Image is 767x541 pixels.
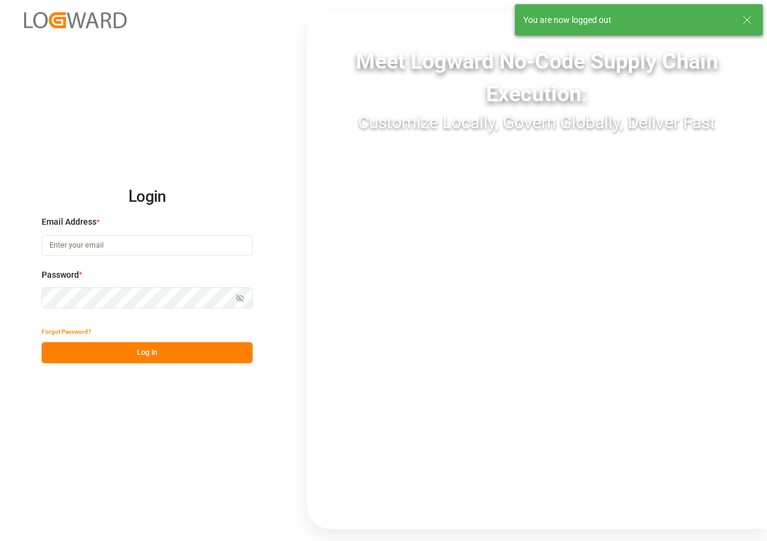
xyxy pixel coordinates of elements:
div: Customize Locally, Govern Globally, Deliver Fast [307,110,767,136]
button: Log In [42,342,253,363]
div: Meet Logward No-Code Supply Chain Execution: [307,45,767,110]
div: You are now logged out [523,14,731,27]
span: Password [42,269,79,281]
img: Logward_new_orange.png [24,12,127,28]
button: Forgot Password? [42,321,91,342]
span: Email Address [42,216,96,228]
h2: Login [42,178,253,216]
input: Enter your email [42,235,253,256]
